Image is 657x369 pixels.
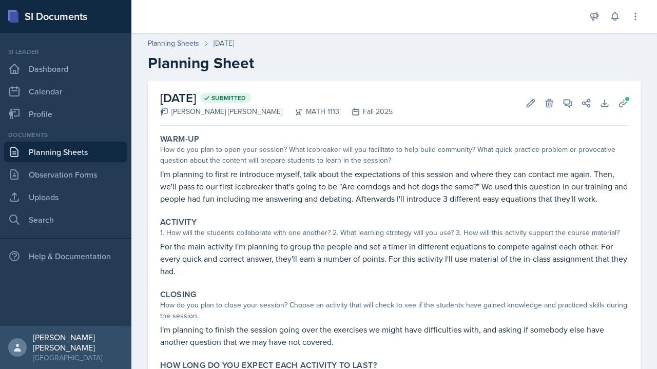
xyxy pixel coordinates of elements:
[33,353,123,363] div: [GEOGRAPHIC_DATA]
[4,142,127,162] a: Planning Sheets
[4,164,127,185] a: Observation Forms
[282,106,339,117] div: MATH 1113
[4,104,127,124] a: Profile
[160,106,282,117] div: [PERSON_NAME] [PERSON_NAME]
[148,38,199,49] a: Planning Sheets
[160,168,628,205] p: I'm planning to first re introduce myself, talk about the expectations of this session and where ...
[211,94,246,102] span: Submitted
[160,217,197,227] label: Activity
[339,106,393,117] div: Fall 2025
[160,240,628,277] p: For the main activity I'm planning to group the people and set a timer in different equations to ...
[4,130,127,140] div: Documents
[4,59,127,79] a: Dashboard
[4,209,127,230] a: Search
[160,227,628,238] div: 1. How will the students collaborate with one another? 2. What learning strategy will you use? 3....
[4,81,127,102] a: Calendar
[160,134,200,144] label: Warm-Up
[4,246,127,266] div: Help & Documentation
[4,47,127,56] div: Si leader
[214,38,234,49] div: [DATE]
[160,289,197,300] label: Closing
[148,54,641,72] h2: Planning Sheet
[4,187,127,207] a: Uploads
[160,144,628,166] div: How do you plan to open your session? What icebreaker will you facilitate to help build community...
[160,89,393,107] h2: [DATE]
[33,332,123,353] div: [PERSON_NAME] [PERSON_NAME]
[160,323,628,348] p: I'm planning to finish the session going over the exercises we might have difficulties with, and ...
[160,300,628,321] div: How do you plan to close your session? Choose an activity that will check to see if the students ...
